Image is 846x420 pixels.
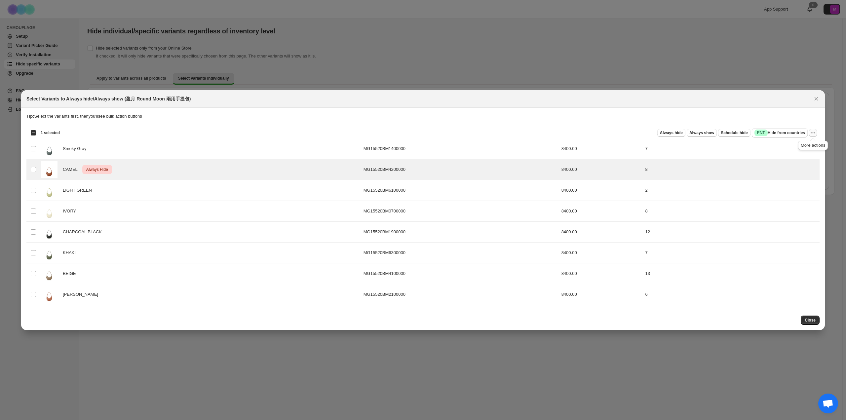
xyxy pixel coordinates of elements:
[362,180,559,201] td: MG15520BM6100000
[41,286,58,303] img: MG15520_BM21_color_01.webp
[63,291,102,298] span: [PERSON_NAME]
[63,187,96,194] span: LIGHT GREEN
[362,201,559,221] td: MG15520BM0700000
[41,140,58,157] img: MG15520_BM14_color_01.jpg
[63,249,79,256] span: KHAKI
[63,145,90,152] span: Smoky Gray
[559,221,643,242] td: 8400.00
[643,138,820,159] td: 7
[559,284,643,305] td: 8400.00
[687,129,717,137] button: Always show
[559,159,643,180] td: 8400.00
[41,130,60,135] span: 1 selected
[757,130,765,135] span: ENT
[362,263,559,284] td: MG15520BM4100000
[689,130,714,135] span: Always show
[63,270,80,277] span: BEIGE
[643,159,820,180] td: 8
[809,129,817,137] button: More actions
[85,166,109,173] span: Always Hide
[721,130,748,135] span: Schedule hide
[643,284,820,305] td: 6
[559,263,643,284] td: 8400.00
[805,318,816,323] span: Close
[643,180,820,201] td: 2
[63,229,105,235] span: CHARCOAL BLACK
[660,130,683,135] span: Always hide
[559,201,643,221] td: 8400.00
[362,159,559,180] td: MG15520BM4200000
[718,129,750,137] button: Schedule hide
[26,114,34,119] strong: Tip:
[41,182,58,199] img: MG15520_BM61_color_01.jpg
[559,242,643,263] td: 8400.00
[752,128,808,137] button: SuccessENTHide from countries
[26,95,191,102] h2: Select Variants to Always hide/Always show (盈月 Round Moon 兩用手提包)
[559,138,643,159] td: 8400.00
[643,242,820,263] td: 7
[41,224,58,240] img: MG15520_BM19_color_01.jpg
[754,130,805,136] span: Hide from countries
[63,166,81,173] span: CAMEL
[643,201,820,221] td: 8
[559,180,643,201] td: 8400.00
[801,316,820,325] button: Close
[26,113,820,120] p: Select the variants first, then you'll see bulk action buttons
[41,245,58,261] img: MG15520_BM63_color_01.jpg
[41,161,58,178] img: MG15520_BM42_color_01_954b1075-0227-49c4-a741-bb1cf98e4f36.webp
[643,221,820,242] td: 12
[812,94,821,103] button: Close
[643,263,820,284] td: 13
[657,129,685,137] button: Always hide
[362,138,559,159] td: MG15520BM1400000
[41,265,58,282] img: MG15520_BM41_color_01.jpg
[362,221,559,242] td: MG15520BM1900000
[818,394,838,413] a: 打開聊天
[63,208,80,214] span: IVORY
[362,284,559,305] td: MG15520BM2100000
[362,242,559,263] td: MG15520BM6300000
[41,203,58,219] img: MG15520_BM07_color_01.jpg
